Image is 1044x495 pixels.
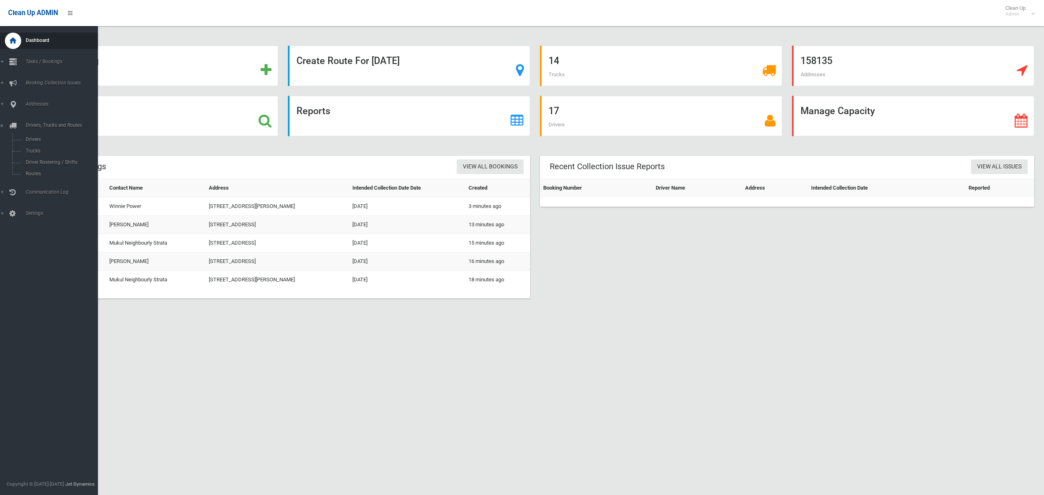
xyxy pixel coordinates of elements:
[465,271,530,289] td: 18 minutes ago
[349,216,465,234] td: [DATE]
[106,216,206,234] td: [PERSON_NAME]
[206,271,349,289] td: [STREET_ADDRESS][PERSON_NAME]
[465,216,530,234] td: 13 minutes ago
[106,234,206,252] td: Mukul Neighbourly Strata
[540,46,782,86] a: 14 Trucks
[23,159,91,165] span: Driver Rostering / Shifts
[106,252,206,271] td: [PERSON_NAME]
[349,252,465,271] td: [DATE]
[23,80,98,86] span: Booking Collection Issues
[971,159,1028,175] a: View All Issues
[808,179,965,197] th: Intended Collection Date
[206,234,349,252] td: [STREET_ADDRESS]
[206,179,349,197] th: Address
[206,197,349,216] td: [STREET_ADDRESS][PERSON_NAME]
[742,179,808,197] th: Address
[288,46,530,86] a: Create Route For [DATE]
[23,171,91,177] span: Routes
[106,179,206,197] th: Contact Name
[465,234,530,252] td: 15 minutes ago
[23,101,98,107] span: Addresses
[540,96,782,136] a: 17 Drivers
[8,9,58,17] span: Clean Up ADMIN
[349,179,465,197] th: Intended Collection Date Date
[106,271,206,289] td: Mukul Neighbourly Strata
[549,71,565,77] span: Trucks
[1005,11,1026,17] small: Admin
[349,234,465,252] td: [DATE]
[65,481,95,487] strong: Jet Dynamics
[792,46,1034,86] a: 158135 Addresses
[349,271,465,289] td: [DATE]
[965,179,1034,197] th: Reported
[540,159,675,175] header: Recent Collection Issue Reports
[652,179,742,197] th: Driver Name
[349,197,465,216] td: [DATE]
[23,137,91,142] span: Drivers
[23,210,98,216] span: Settings
[206,252,349,271] td: [STREET_ADDRESS]
[23,122,98,128] span: Drivers, Trucks and Routes
[549,55,559,66] strong: 14
[106,197,206,216] td: Winnie Power
[792,96,1034,136] a: Manage Capacity
[465,252,530,271] td: 16 minutes ago
[457,159,524,175] a: View All Bookings
[23,189,98,195] span: Communication Log
[23,38,98,43] span: Dashboard
[549,105,559,117] strong: 17
[465,179,530,197] th: Created
[23,148,91,154] span: Trucks
[549,122,565,128] span: Drivers
[540,179,652,197] th: Booking Number
[296,55,400,66] strong: Create Route For [DATE]
[36,96,278,136] a: Search
[288,96,530,136] a: Reports
[7,481,64,487] span: Copyright © [DATE]-[DATE]
[23,59,98,64] span: Tasks / Bookings
[465,197,530,216] td: 3 minutes ago
[801,55,832,66] strong: 158135
[206,216,349,234] td: [STREET_ADDRESS]
[801,105,875,117] strong: Manage Capacity
[36,46,278,86] a: Add Booking
[1001,5,1034,17] span: Clean Up
[296,105,330,117] strong: Reports
[801,71,825,77] span: Addresses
